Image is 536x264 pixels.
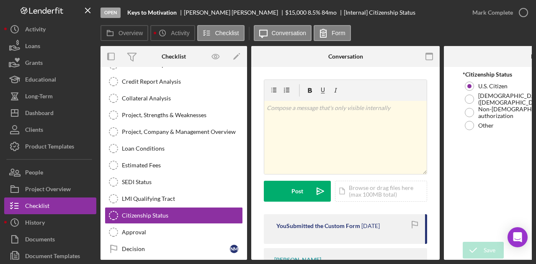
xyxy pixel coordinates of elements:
[25,197,49,216] div: Checklist
[25,71,56,90] div: Educational
[122,195,242,202] div: LMI Qualifying Tract
[25,105,54,123] div: Dashboard
[4,197,96,214] button: Checklist
[119,30,143,36] label: Overview
[105,123,243,140] a: Project, Company & Management Overview
[105,207,243,224] a: Citizenship Status
[197,25,245,41] button: Checklist
[508,227,528,247] div: Open Intercom Messenger
[25,214,45,233] div: History
[463,242,504,259] button: Save
[105,140,243,157] a: Loan Conditions
[4,121,96,138] button: Clients
[105,157,243,174] a: Estimated Fees
[25,21,46,40] div: Activity
[25,38,40,56] div: Loans
[274,256,321,263] div: [PERSON_NAME]
[25,164,43,183] div: People
[4,21,96,38] button: Activity
[25,181,71,200] div: Project Overview
[472,4,513,21] div: Mark Complete
[4,105,96,121] button: Dashboard
[105,174,243,190] a: SEDI Status
[478,83,508,90] label: U.S. Citizen
[215,30,239,36] label: Checklist
[291,181,303,202] div: Post
[122,95,242,102] div: Collateral Analysis
[276,223,360,229] div: You Submitted the Custom Form
[4,181,96,197] button: Project Overview
[264,181,331,202] button: Post
[105,190,243,207] a: LMI Qualifying Tract
[4,71,96,88] button: Educational
[105,224,243,241] a: Approval
[122,112,242,118] div: Project, Strengths & Weaknesses
[122,246,230,252] div: Decision
[150,25,195,41] button: Activity
[332,30,345,36] label: Form
[122,145,242,152] div: Loan Conditions
[254,25,312,41] button: Conversation
[122,128,242,135] div: Project, Company & Management Overview
[171,30,189,36] label: Activity
[478,122,494,129] label: Other
[25,88,53,107] div: Long-Term
[127,9,177,16] b: Keys to Motivation
[105,90,243,107] a: Collateral Analysis
[122,78,242,85] div: Credit Report Analysis
[105,107,243,123] a: Project, Strengths & Weaknesses
[230,245,238,253] div: N M
[4,138,96,155] button: Product Templates
[100,25,148,41] button: Overview
[4,38,96,54] button: Loans
[122,229,242,236] div: Approval
[122,179,242,185] div: SEDI Status
[4,164,96,181] button: People
[322,9,337,16] div: 84 mo
[308,9,320,16] div: 8.5 %
[122,162,242,169] div: Estimated Fees
[105,73,243,90] a: Credit Report Analysis
[100,8,121,18] div: Open
[25,231,55,250] div: Documents
[361,223,380,229] time: 2025-09-04 10:42
[484,242,495,259] div: Save
[4,88,96,105] button: Long-Term
[285,9,307,16] span: $15,000
[464,4,532,21] button: Mark Complete
[25,121,43,140] div: Clients
[4,231,96,248] button: Documents
[272,30,307,36] label: Conversation
[162,53,186,60] div: Checklist
[184,9,285,16] div: [PERSON_NAME] [PERSON_NAME]
[314,25,351,41] button: Form
[25,54,43,73] div: Grants
[25,138,74,157] div: Product Templates
[328,53,363,60] div: Conversation
[344,9,415,16] div: [Internal] Citizenship Status
[122,212,242,219] div: Citizenship Status
[4,54,96,71] button: Grants
[105,241,243,257] a: DecisionNM
[4,214,96,231] button: History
